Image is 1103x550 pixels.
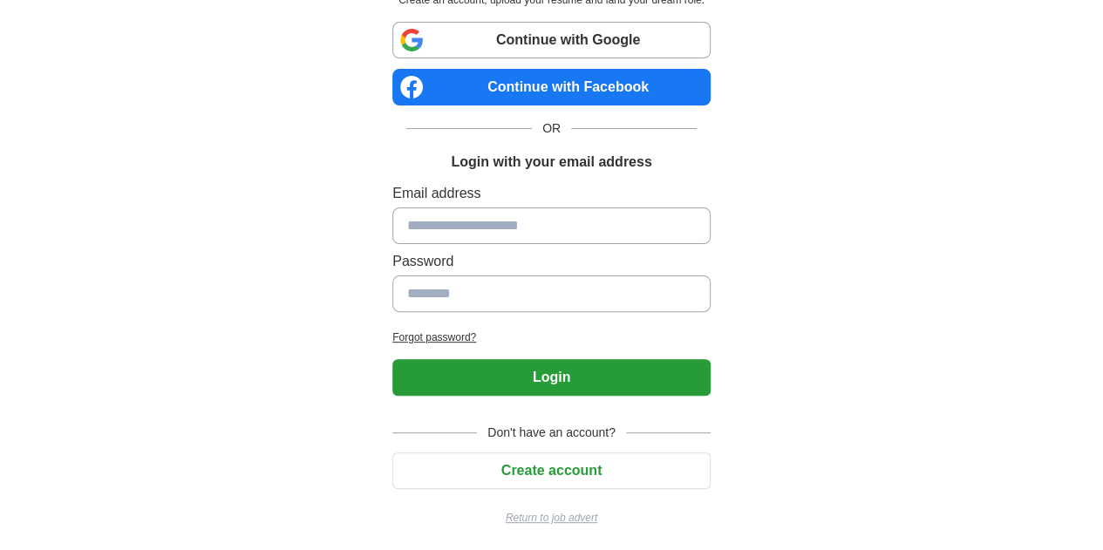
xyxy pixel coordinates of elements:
[392,510,711,526] a: Return to job advert
[532,119,571,138] span: OR
[392,329,711,345] a: Forgot password?
[392,251,711,272] label: Password
[392,463,711,478] a: Create account
[392,22,711,58] a: Continue with Google
[477,424,626,442] span: Don't have an account?
[392,359,711,396] button: Login
[392,452,711,489] button: Create account
[392,183,711,204] label: Email address
[451,152,651,173] h1: Login with your email address
[392,69,711,105] a: Continue with Facebook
